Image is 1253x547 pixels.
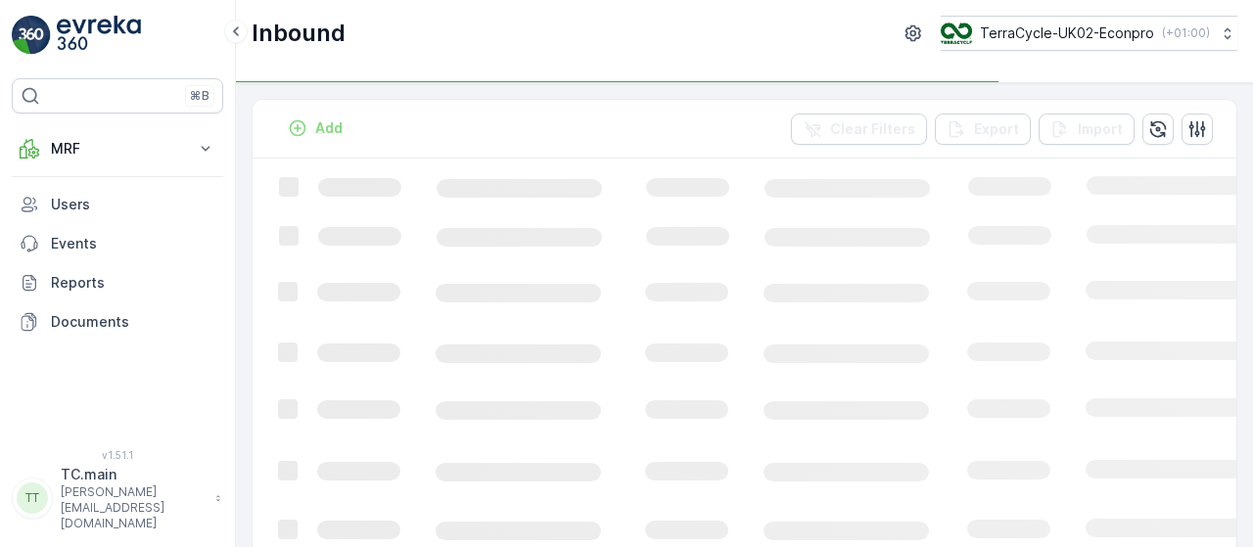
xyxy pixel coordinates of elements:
button: TerraCycle-UK02-Econpro(+01:00) [941,16,1237,51]
a: Documents [12,302,223,342]
button: Import [1039,114,1135,145]
p: Clear Filters [830,119,915,139]
p: Import [1078,119,1123,139]
p: [PERSON_NAME][EMAIL_ADDRESS][DOMAIN_NAME] [61,484,206,531]
a: Reports [12,263,223,302]
button: Export [935,114,1031,145]
p: TC.main [61,465,206,484]
img: logo_light-DOdMpM7g.png [57,16,141,55]
p: Inbound [252,18,346,49]
p: Users [51,195,215,214]
p: TerraCycle-UK02-Econpro [980,23,1154,43]
span: v 1.51.1 [12,449,223,461]
button: Add [280,116,350,140]
a: Users [12,185,223,224]
img: terracycle_logo_wKaHoWT.png [941,23,972,44]
p: ⌘B [190,88,209,104]
p: Export [974,119,1019,139]
button: Clear Filters [791,114,927,145]
p: Events [51,234,215,253]
p: Add [315,118,343,138]
button: TTTC.main[PERSON_NAME][EMAIL_ADDRESS][DOMAIN_NAME] [12,465,223,531]
div: TT [17,482,48,514]
img: logo [12,16,51,55]
a: Events [12,224,223,263]
p: Documents [51,312,215,332]
p: MRF [51,139,184,159]
p: Reports [51,273,215,293]
p: ( +01:00 ) [1162,25,1210,41]
button: MRF [12,129,223,168]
